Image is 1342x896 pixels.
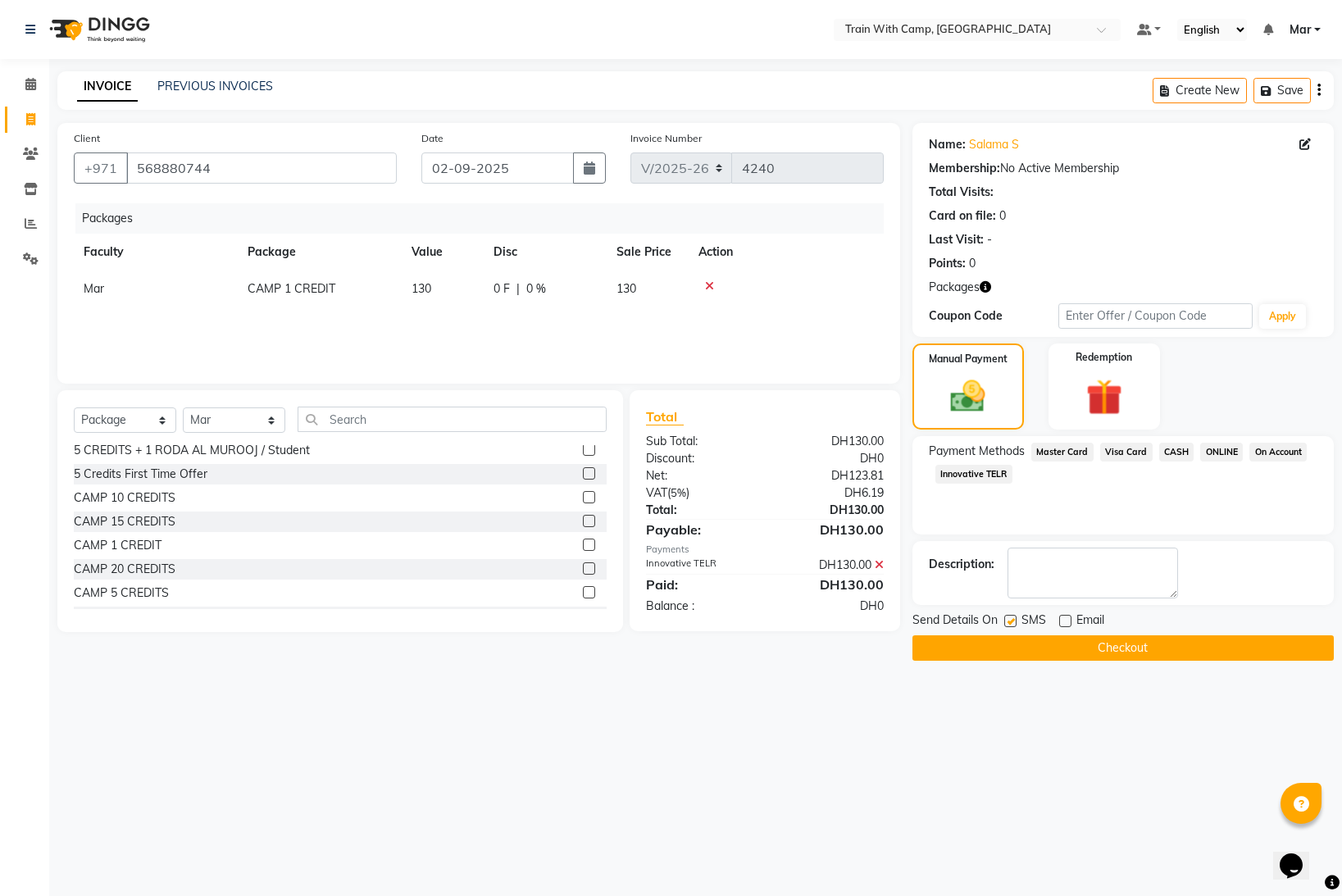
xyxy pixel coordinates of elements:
span: Payment Methods [929,443,1025,460]
span: CASH [1159,443,1194,462]
span: 130 [616,281,636,296]
span: VAT [646,485,667,500]
a: INVOICE [77,72,138,102]
div: Points: [929,255,966,272]
button: +971 [74,152,128,184]
div: No Active Membership [929,160,1317,177]
div: CAMP 15 CREDITS [74,513,175,530]
button: Save [1253,78,1311,103]
label: Manual Payment [929,352,1008,366]
div: Net: [634,467,765,484]
span: Visa Card [1100,443,1153,462]
div: CAMP 1 CREDIT [74,537,161,554]
span: | [516,280,520,298]
div: DH123.81 [765,467,896,484]
div: Sub Total: [634,433,765,450]
button: Create New [1153,78,1247,103]
span: On Account [1249,443,1307,462]
div: Payments [646,543,884,557]
span: CAMP 1 CREDIT [248,281,335,296]
a: Salama S [969,136,1019,153]
input: Search [298,407,607,432]
span: 0 % [526,280,546,298]
div: - [987,231,992,248]
th: Faculty [74,234,238,271]
input: Search by Name/Mobile/Email/Code [126,152,397,184]
div: Discount: [634,450,765,467]
div: Coupon Code [929,307,1058,325]
div: Innovative TELR [634,557,765,574]
div: Packages [75,203,896,234]
div: Paid: [634,575,765,594]
div: DH6.19 [765,484,896,502]
div: Membership: [929,160,1000,177]
button: Apply [1259,304,1306,329]
div: COACH TRAINING [74,608,174,625]
th: Action [689,234,884,271]
div: Total Visits: [929,184,994,201]
label: Date [421,131,444,146]
div: DH130.00 [765,575,896,594]
div: CAMP 20 CREDITS [74,561,175,578]
span: 130 [412,281,431,296]
label: Client [74,131,100,146]
label: Invoice Number [630,131,702,146]
span: Mar [84,281,104,296]
div: DH130.00 [765,557,896,574]
div: Payable: [634,520,765,539]
div: Description: [929,556,994,573]
img: _gift.svg [1075,375,1134,420]
th: Value [402,234,484,271]
span: 5% [671,486,686,499]
iframe: chat widget [1273,830,1326,880]
span: Send Details On [912,612,998,632]
div: Last Visit: [929,231,984,248]
div: DH130.00 [765,502,896,519]
span: Innovative TELR [935,465,1012,484]
div: 5 CREDITS + 1 RODA AL MUROOJ / Student [74,442,310,459]
a: PREVIOUS INVOICES [157,79,273,93]
div: DH130.00 [765,520,896,539]
div: CAMP 10 CREDITS [74,489,175,507]
span: 0 F [494,280,510,298]
div: DH130.00 [765,433,896,450]
div: Card on file: [929,207,996,225]
span: Total [646,408,684,425]
div: 0 [969,255,976,272]
th: Sale Price [607,234,689,271]
button: Checkout [912,635,1334,661]
span: Packages [929,279,980,296]
div: DH0 [765,450,896,467]
div: Name: [929,136,966,153]
span: Email [1076,612,1104,632]
img: _cash.svg [939,376,996,416]
div: DH0 [765,598,896,615]
th: Package [238,234,402,271]
div: 0 [999,207,1006,225]
div: Balance : [634,598,765,615]
div: ( ) [634,484,765,502]
span: Master Card [1031,443,1094,462]
div: Total: [634,502,765,519]
span: ONLINE [1200,443,1243,462]
div: CAMP 5 CREDITS [74,584,169,602]
input: Enter Offer / Coupon Code [1058,303,1253,329]
span: SMS [1021,612,1046,632]
th: Disc [484,234,607,271]
label: Redemption [1076,350,1132,365]
div: 5 Credits First Time Offer [74,466,207,483]
img: logo [42,7,154,52]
